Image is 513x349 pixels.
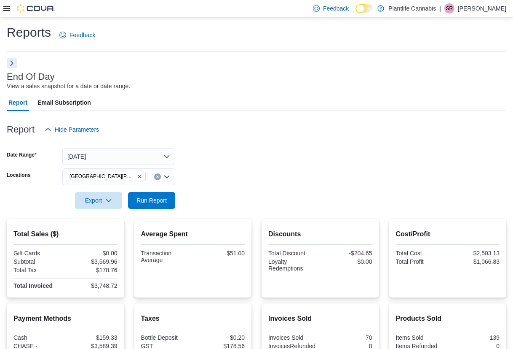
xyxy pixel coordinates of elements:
[7,58,17,68] button: Next
[136,196,167,205] span: Run Report
[37,94,91,111] span: Email Subscription
[396,314,500,324] h2: Products Sold
[396,258,446,265] div: Total Profit
[449,334,500,341] div: 139
[268,314,372,324] h2: Invoices Sold
[41,121,102,138] button: Hide Parameters
[195,250,245,257] div: $51.00
[80,192,117,209] span: Export
[13,282,53,289] strong: Total Invoiced
[141,334,191,341] div: Bottle Deposit
[13,267,64,273] div: Total Tax
[56,27,99,43] a: Feedback
[75,192,122,209] button: Export
[7,82,130,91] div: View a sales snapshot for a date or date range.
[355,4,373,13] input: Dark Mode
[7,152,37,158] label: Date Range
[66,172,146,181] span: Fort McMurray - Eagle Ridge
[128,192,175,209] button: Run Report
[7,172,31,179] label: Locations
[13,258,64,265] div: Subtotal
[322,334,372,341] div: 70
[137,174,142,179] button: Remove Fort McMurray - Eagle Ridge from selection in this group
[268,258,318,272] div: Loyalty Redemptions
[8,94,27,111] span: Report
[13,250,64,257] div: Gift Cards
[69,31,95,39] span: Feedback
[396,229,500,239] h2: Cost/Profit
[322,258,372,265] div: $0.00
[69,172,135,181] span: [GEOGRAPHIC_DATA][PERSON_NAME] - [GEOGRAPHIC_DATA]
[67,258,117,265] div: $3,569.96
[13,334,64,341] div: Cash
[67,267,117,273] div: $178.76
[268,229,372,239] h2: Discounts
[446,3,453,14] span: SR
[67,282,117,289] div: $3,748.72
[17,4,55,13] img: Cova
[13,314,118,324] h2: Payment Methods
[322,250,372,257] div: -$204.65
[141,250,191,263] div: Transaction Average
[268,334,318,341] div: Invoices Sold
[268,250,318,257] div: Total Discount
[67,334,117,341] div: $159.33
[396,250,446,257] div: Total Cost
[449,258,500,265] div: $1,066.83
[62,148,175,165] button: [DATE]
[154,173,161,180] button: Clear input
[7,24,51,41] h1: Reports
[141,314,245,324] h2: Taxes
[388,3,436,14] p: Plantlife Cannabis
[67,250,117,257] div: $0.00
[323,4,349,13] span: Feedback
[7,72,55,82] h3: End Of Day
[444,3,454,14] div: Skyler Rowsell
[163,173,170,180] button: Open list of options
[55,125,99,134] span: Hide Parameters
[449,250,500,257] div: $2,503.13
[141,229,245,239] h2: Average Spent
[396,334,446,341] div: Items Sold
[13,229,118,239] h2: Total Sales ($)
[439,3,441,14] p: |
[195,334,245,341] div: $0.20
[7,124,35,135] h3: Report
[458,3,506,14] p: [PERSON_NAME]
